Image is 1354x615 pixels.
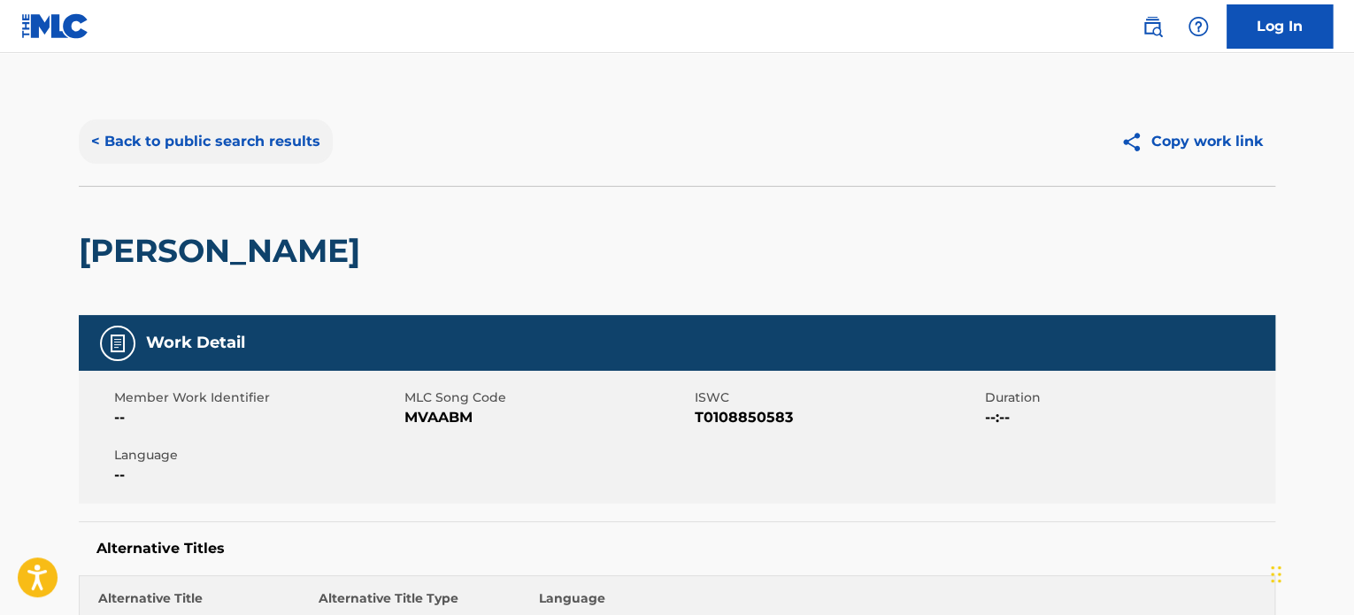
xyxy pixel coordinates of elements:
button: < Back to public search results [79,119,333,164]
span: MLC Song Code [404,388,690,407]
div: Help [1181,9,1216,44]
img: Copy work link [1120,131,1151,153]
span: Member Work Identifier [114,388,400,407]
span: Duration [985,388,1271,407]
button: Copy work link [1108,119,1275,164]
span: -- [114,407,400,428]
span: T0108850583 [695,407,981,428]
h2: [PERSON_NAME] [79,231,369,271]
a: Log In [1227,4,1333,49]
a: Public Search [1135,9,1170,44]
span: -- [114,465,400,486]
span: --:-- [985,407,1271,428]
span: ISWC [695,388,981,407]
img: MLC Logo [21,13,89,39]
div: Drag [1271,548,1281,601]
span: Language [114,446,400,465]
h5: Work Detail [146,333,245,353]
h5: Alternative Titles [96,540,1258,557]
img: help [1188,16,1209,37]
iframe: Chat Widget [1266,530,1354,615]
span: MVAABM [404,407,690,428]
img: search [1142,16,1163,37]
img: Work Detail [107,333,128,354]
